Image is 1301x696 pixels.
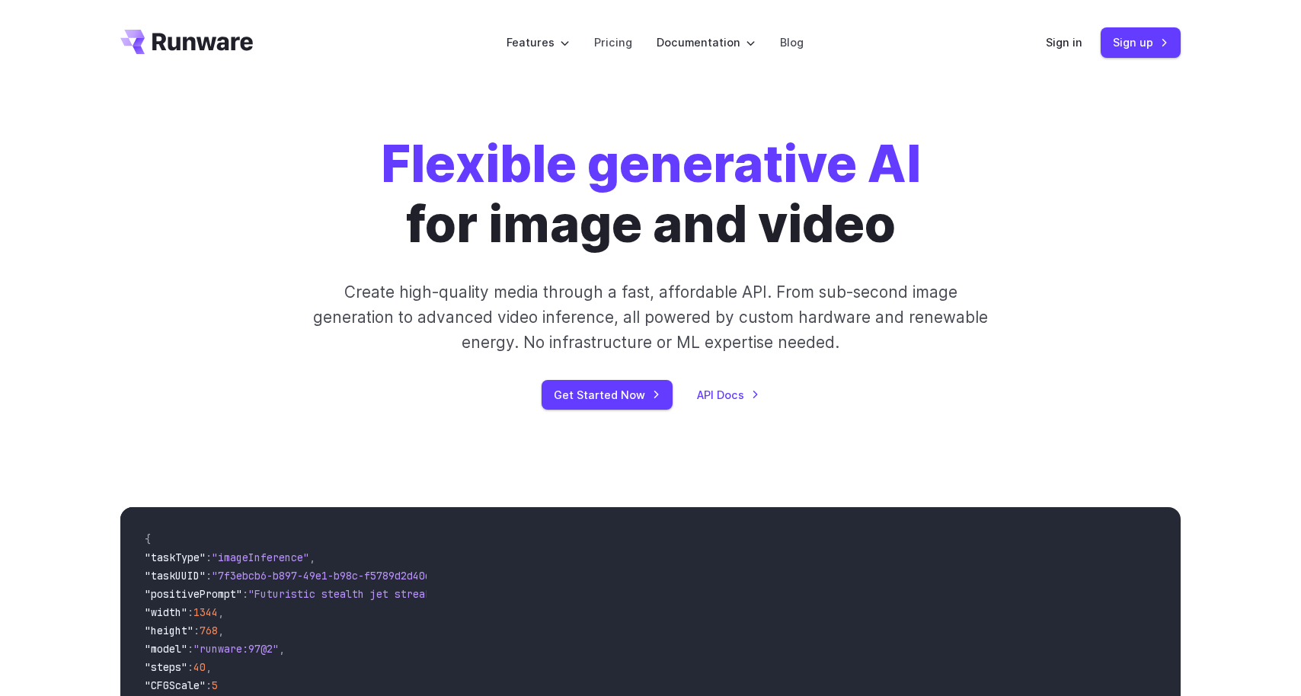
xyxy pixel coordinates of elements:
[1101,27,1181,57] a: Sign up
[206,551,212,564] span: :
[1046,34,1082,51] a: Sign in
[542,380,673,410] a: Get Started Now
[145,587,242,601] span: "positivePrompt"
[145,569,206,583] span: "taskUUID"
[193,660,206,674] span: 40
[381,133,921,194] strong: Flexible generative AI
[206,660,212,674] span: ,
[212,569,443,583] span: "7f3ebcb6-b897-49e1-b98c-f5789d2d40d7"
[780,34,804,51] a: Blog
[187,642,193,656] span: :
[193,605,218,619] span: 1344
[145,624,193,637] span: "height"
[697,386,759,404] a: API Docs
[187,660,193,674] span: :
[206,678,212,692] span: :
[145,660,187,674] span: "steps"
[200,624,218,637] span: 768
[212,678,218,692] span: 5
[145,642,187,656] span: "model"
[212,551,309,564] span: "imageInference"
[242,587,248,601] span: :
[206,569,212,583] span: :
[145,605,187,619] span: "width"
[309,551,315,564] span: ,
[507,34,570,51] label: Features
[594,34,632,51] a: Pricing
[218,624,224,637] span: ,
[248,587,803,601] span: "Futuristic stealth jet streaking through a neon-lit cityscape with glowing purple exhaust"
[193,642,279,656] span: "runware:97@2"
[120,30,253,54] a: Go to /
[145,678,206,692] span: "CFGScale"
[381,134,921,255] h1: for image and video
[187,605,193,619] span: :
[312,279,990,356] p: Create high-quality media through a fast, affordable API. From sub-second image generation to adv...
[657,34,756,51] label: Documentation
[193,624,200,637] span: :
[145,532,151,546] span: {
[145,551,206,564] span: "taskType"
[218,605,224,619] span: ,
[279,642,285,656] span: ,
